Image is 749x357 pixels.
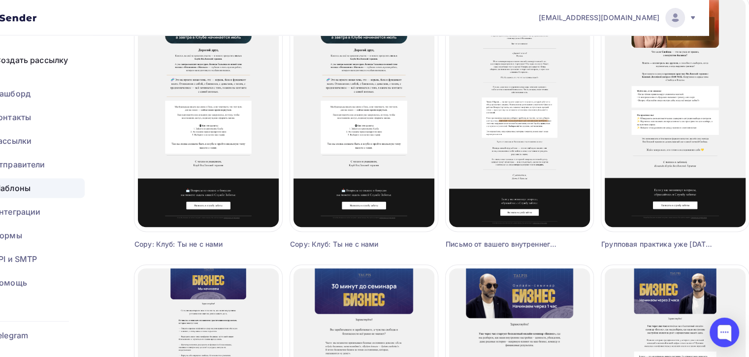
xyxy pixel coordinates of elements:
[601,239,712,249] div: Групповая практика уже [DATE] в 18:00 МСК.
[134,239,245,249] div: Copy: Клуб: Ты не с нами
[539,8,697,28] a: [EMAIL_ADDRESS][DOMAIN_NAME]
[539,13,659,23] span: [EMAIL_ADDRESS][DOMAIN_NAME]
[446,239,556,249] div: Письмо от вашего внутреннего Полковника
[290,239,401,249] div: Copy: Клуб: Ты не с нами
